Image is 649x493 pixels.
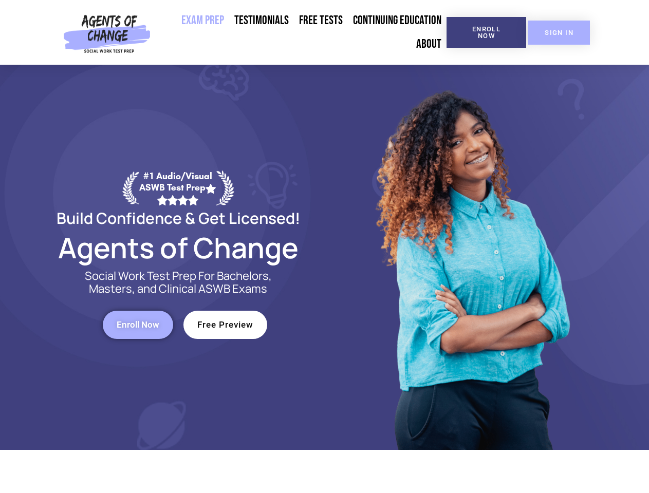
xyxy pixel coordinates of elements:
[528,21,590,45] a: SIGN IN
[176,9,229,32] a: Exam Prep
[139,170,216,205] div: #1 Audio/Visual ASWB Test Prep
[197,320,253,329] span: Free Preview
[73,270,284,295] p: Social Work Test Prep For Bachelors, Masters, and Clinical ASWB Exams
[294,9,348,32] a: Free Tests
[155,9,447,56] nav: Menu
[32,236,325,259] h2: Agents of Change
[183,311,267,339] a: Free Preview
[103,311,173,339] a: Enroll Now
[463,26,510,39] span: Enroll Now
[117,320,159,329] span: Enroll Now
[229,9,294,32] a: Testimonials
[411,32,447,56] a: About
[348,9,447,32] a: Continuing Education
[368,65,574,450] img: Website Image 1 (1)
[447,17,526,48] a: Enroll Now
[32,211,325,225] h2: Build Confidence & Get Licensed!
[545,29,573,36] span: SIGN IN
